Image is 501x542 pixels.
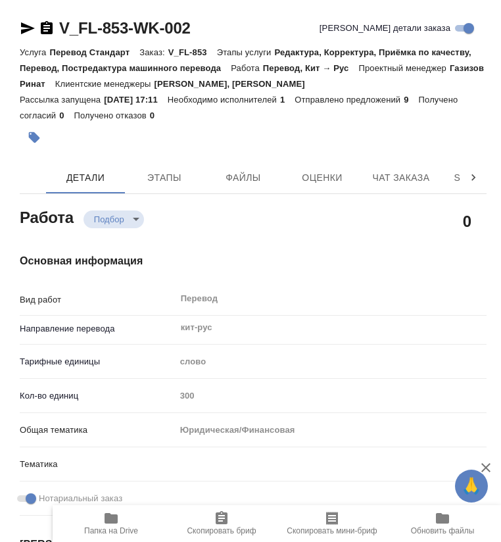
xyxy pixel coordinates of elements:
p: Отправлено предложений [295,95,404,105]
p: Клиентские менеджеры [55,79,155,89]
span: 🙏 [460,472,483,500]
p: Заказ: [139,47,168,57]
p: Тарифные единицы [20,355,176,368]
span: Чат заказа [370,170,433,186]
button: Папка на Drive [56,505,166,542]
p: Перевод, Кит → Рус [263,63,359,73]
span: Детали [54,170,117,186]
input: Пустое поле [176,386,487,405]
p: Проектный менеджер [358,63,449,73]
button: Скопировать ссылку для ЯМессенджера [20,20,36,36]
p: Вид работ [20,293,176,307]
button: Скопировать ссылку [39,20,55,36]
span: Файлы [212,170,275,186]
p: Получено отказов [74,111,150,120]
p: Услуга [20,47,49,57]
button: Скопировать бриф [166,505,277,542]
span: Оценки [291,170,354,186]
button: Обновить файлы [387,505,498,542]
p: 0 [59,111,74,120]
p: Этапы услуги [217,47,275,57]
p: 0 [150,111,164,120]
div: слово [176,351,487,373]
p: Необходимо исполнителей [168,95,280,105]
span: [PERSON_NAME] детали заказа [320,22,450,35]
h4: Основная информация [20,253,487,269]
p: V_FL-853 [168,47,217,57]
div: Подбор [83,210,144,228]
span: Обновить файлы [411,526,475,535]
p: Общая тематика [20,424,176,437]
p: Рассылка запущена [20,95,104,105]
p: 9 [404,95,418,105]
h2: 0 [463,210,471,232]
p: Перевод Стандарт [49,47,139,57]
a: V_FL-853-WK-002 [59,19,191,37]
button: 🙏 [455,470,488,503]
h2: Работа [20,205,74,228]
span: Нотариальный заказ [39,492,122,505]
button: Скопировать мини-бриф [277,505,387,542]
p: Работа [231,63,263,73]
span: Скопировать бриф [187,526,256,535]
p: Кол-во единиц [20,389,176,403]
div: Юридическая/Финансовая [176,419,487,441]
p: Направление перевода [20,322,176,335]
p: [PERSON_NAME], [PERSON_NAME] [155,79,315,89]
p: [DATE] 17:11 [104,95,168,105]
button: Добавить тэг [20,123,49,152]
p: Тематика [20,458,176,471]
button: Подбор [90,214,128,225]
div: ​ [176,453,487,476]
span: Этапы [133,170,196,186]
span: Скопировать мини-бриф [287,526,377,535]
p: 1 [280,95,295,105]
span: Папка на Drive [84,526,138,535]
